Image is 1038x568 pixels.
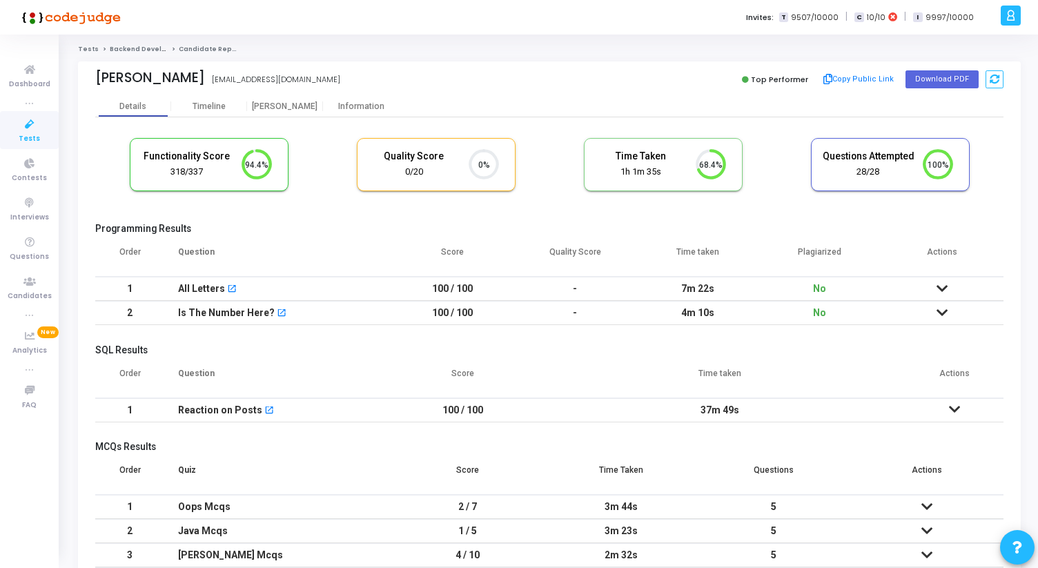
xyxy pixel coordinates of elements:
[212,74,340,86] div: [EMAIL_ADDRESS][DOMAIN_NAME]
[110,45,224,53] a: Backend Developer Assessment
[854,12,863,23] span: C
[17,3,121,31] img: logo
[391,495,545,519] td: 2 / 7
[513,301,636,325] td: -
[178,277,225,300] div: All Letters
[913,12,922,23] span: I
[95,344,1003,356] h5: SQL Results
[95,543,164,567] td: 3
[535,360,905,398] th: Time taken
[558,496,684,518] div: 3m 44s
[19,133,40,145] span: Tests
[636,277,758,301] td: 7m 22s
[164,360,391,398] th: Question
[368,150,460,162] h5: Quality Score
[791,12,839,23] span: 9507/10000
[513,238,636,277] th: Quality Score
[9,79,50,90] span: Dashboard
[12,345,47,357] span: Analytics
[95,441,1003,453] h5: MCQs Results
[95,519,164,543] td: 2
[391,277,513,301] td: 100 / 100
[926,12,974,23] span: 9997/10000
[95,70,205,86] div: [PERSON_NAME]
[904,10,906,24] span: |
[513,277,636,301] td: -
[813,307,826,318] span: No
[813,283,826,294] span: No
[12,173,47,184] span: Contests
[95,301,164,325] td: 2
[391,456,545,495] th: Score
[264,407,274,416] mat-icon: open_in_new
[545,456,698,495] th: Time Taken
[758,238,881,277] th: Plagiarized
[368,166,460,179] div: 0/20
[193,101,226,112] div: Timeline
[95,223,1003,235] h5: Programming Results
[323,101,399,112] div: Information
[558,544,684,567] div: 2m 32s
[751,74,808,85] span: Top Performer
[698,456,851,495] th: Questions
[141,150,233,162] h5: Functionality Score
[822,166,914,179] div: 28/28
[95,456,164,495] th: Order
[22,400,37,411] span: FAQ
[178,496,378,518] div: Oops Mcqs
[391,543,545,567] td: 4 / 10
[95,398,164,422] td: 1
[558,520,684,542] div: 3m 23s
[391,301,513,325] td: 100 / 100
[277,309,286,319] mat-icon: open_in_new
[746,12,774,23] label: Invites:
[178,399,262,422] div: Reaction on Posts
[164,456,391,495] th: Quiz
[178,544,378,567] div: [PERSON_NAME] Mcqs
[78,45,99,53] a: Tests
[247,101,323,112] div: [PERSON_NAME]
[636,238,758,277] th: Time taken
[698,495,851,519] td: 5
[636,301,758,325] td: 4m 10s
[698,543,851,567] td: 5
[78,45,1021,54] nav: breadcrumb
[119,101,146,112] div: Details
[845,10,848,24] span: |
[179,45,242,53] span: Candidate Report
[10,251,49,263] span: Questions
[881,238,1003,277] th: Actions
[95,277,164,301] td: 1
[698,519,851,543] td: 5
[905,70,979,88] button: Download PDF
[391,360,535,398] th: Score
[867,12,885,23] span: 10/10
[905,360,1003,398] th: Actions
[819,69,899,90] button: Copy Public Link
[227,285,237,295] mat-icon: open_in_new
[141,166,233,179] div: 318/337
[37,326,59,338] span: New
[822,150,914,162] h5: Questions Attempted
[391,519,545,543] td: 1 / 5
[10,212,49,224] span: Interviews
[595,166,687,179] div: 1h 1m 35s
[595,150,687,162] h5: Time Taken
[850,456,1003,495] th: Actions
[178,302,275,324] div: Is The Number Here?
[391,238,513,277] th: Score
[779,12,788,23] span: T
[8,291,52,302] span: Candidates
[95,360,164,398] th: Order
[95,238,164,277] th: Order
[95,495,164,519] td: 1
[391,398,535,422] td: 100 / 100
[535,398,905,422] td: 37m 49s
[164,238,391,277] th: Question
[178,520,378,542] div: Java Mcqs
